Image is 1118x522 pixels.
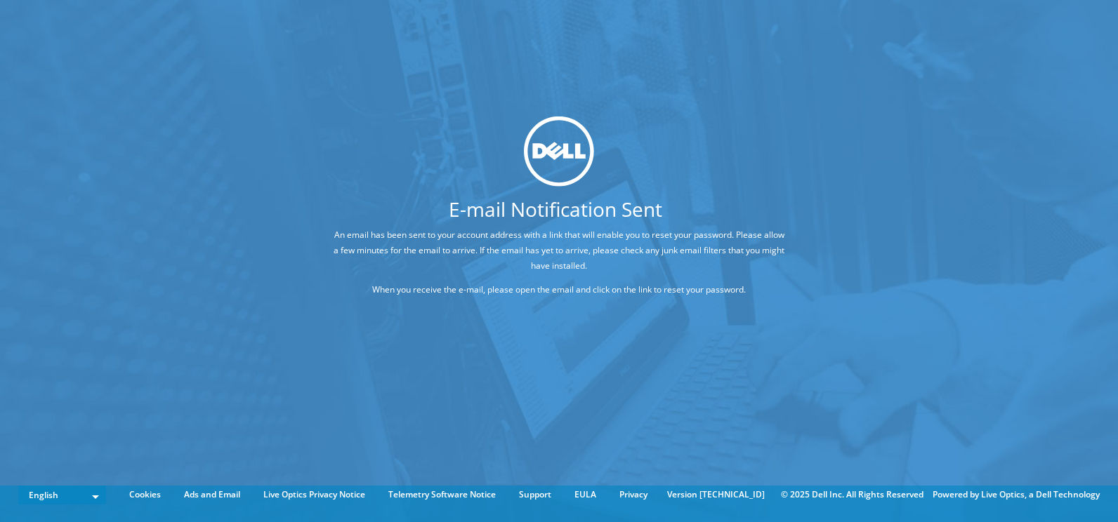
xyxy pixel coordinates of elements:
p: An email has been sent to your account address with a link that will enable you to reset your pas... [332,227,786,274]
img: dell_svg_logo.svg [524,116,594,186]
li: Version [TECHNICAL_ID] [660,487,772,502]
li: © 2025 Dell Inc. All Rights Reserved [774,487,930,502]
h1: E-mail Notification Sent [279,199,831,219]
a: Privacy [609,487,658,502]
a: Live Optics Privacy Notice [253,487,376,502]
a: EULA [564,487,607,502]
p: When you receive the e-mail, please open the email and click on the link to reset your password. [332,282,786,297]
a: Support [508,487,562,502]
a: Ads and Email [173,487,251,502]
a: Cookies [119,487,171,502]
li: Powered by Live Optics, a Dell Technology [933,487,1100,502]
a: Telemetry Software Notice [378,487,506,502]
